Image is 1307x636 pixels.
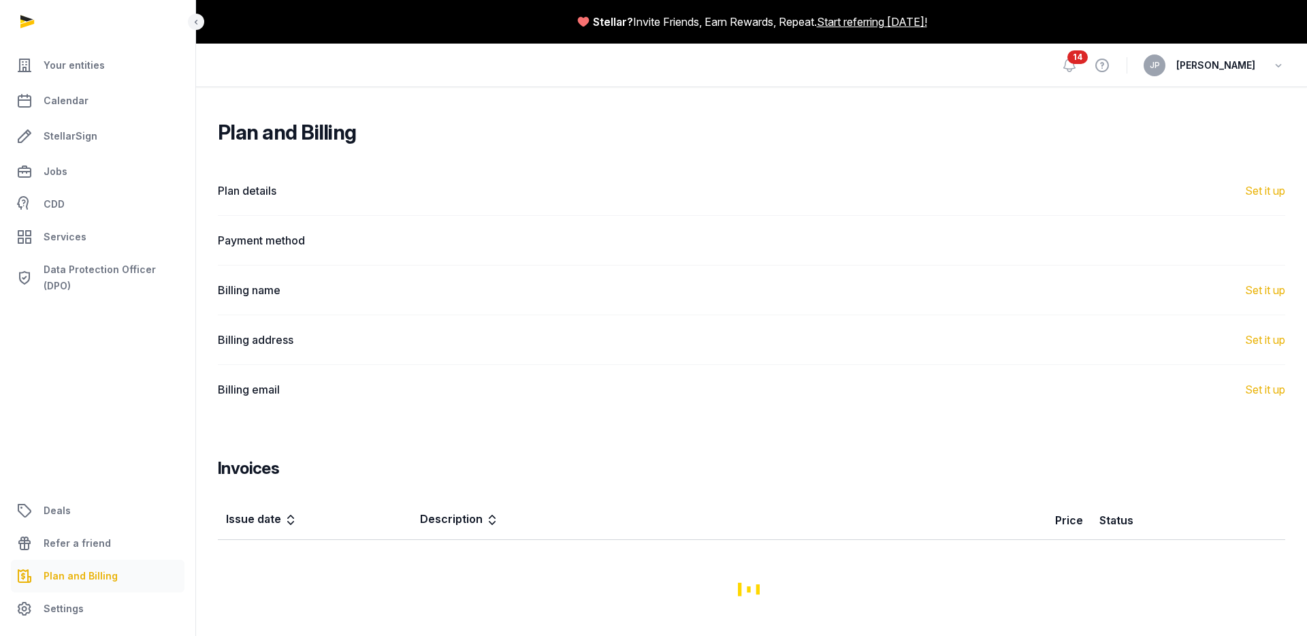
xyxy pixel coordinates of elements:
h2: Plan and Billing [218,120,1285,144]
dt: Billing email [218,381,477,398]
dt: Billing address [218,332,477,348]
dt: Plan details [218,182,477,199]
a: Refer a friend [11,527,184,560]
a: Set it up [1245,282,1285,298]
a: CDD [11,191,184,218]
span: StellarSign [44,128,97,144]
a: Start referring [DATE]! [817,14,927,30]
a: Set it up [1245,332,1285,348]
h3: Invoices [218,458,279,479]
span: Calendar [44,93,88,109]
span: Settings [44,601,84,617]
span: Refer a friend [44,535,111,552]
a: Settings [11,592,184,625]
span: Plan and Billing [44,568,118,584]
th: Status [1091,501,1189,540]
a: Jobs [11,155,184,188]
a: Calendar [11,84,184,117]
a: Services [11,221,184,253]
span: Services [44,229,86,245]
span: CDD [44,196,65,212]
dt: Payment method [218,232,477,249]
a: Your entities [11,49,184,82]
dt: Billing name [218,282,477,298]
span: JP [1150,61,1160,69]
span: Your entities [44,57,105,74]
th: Price [994,501,1091,540]
span: Deals [44,503,71,519]
a: Plan and Billing [11,560,184,592]
button: JP [1144,54,1165,76]
span: 14 [1067,50,1088,64]
a: Data Protection Officer (DPO) [11,256,184,300]
div: Issue date [226,511,297,530]
a: Set it up [1245,381,1285,398]
span: Jobs [44,163,67,180]
span: Data Protection Officer (DPO) [44,261,179,294]
span: [PERSON_NAME] [1176,57,1255,74]
span: Stellar? [593,14,633,30]
a: Deals [11,494,184,527]
a: StellarSign [11,120,184,153]
div: Description [420,511,499,530]
div: Set it up [1245,182,1285,199]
